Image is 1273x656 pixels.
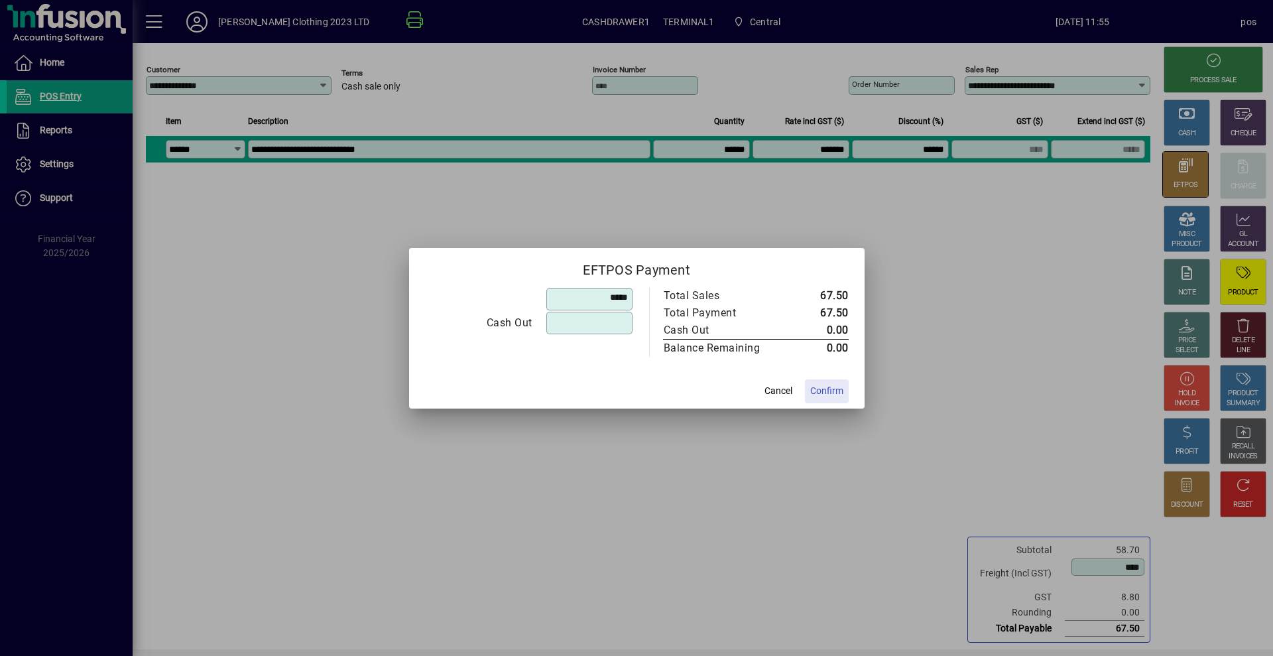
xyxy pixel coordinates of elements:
td: 67.50 [788,287,849,304]
td: 0.00 [788,339,849,357]
h2: EFTPOS Payment [409,248,865,287]
td: Total Payment [663,304,788,322]
td: 0.00 [788,322,849,340]
span: Confirm [810,384,843,398]
div: Balance Remaining [664,340,775,356]
td: 67.50 [788,304,849,322]
div: Cash Out [664,322,775,338]
span: Cancel [764,384,792,398]
div: Cash Out [426,315,532,331]
td: Total Sales [663,287,788,304]
button: Cancel [757,379,800,403]
button: Confirm [805,379,849,403]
